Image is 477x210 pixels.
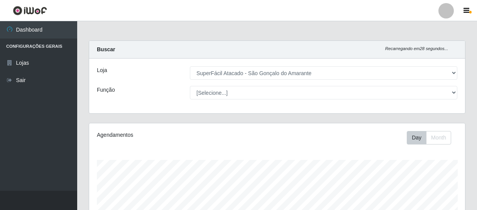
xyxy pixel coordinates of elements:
div: Toolbar with button groups [407,131,457,144]
div: First group [407,131,451,144]
img: CoreUI Logo [13,6,47,15]
button: Month [426,131,451,144]
div: Agendamentos [97,131,240,139]
label: Função [97,86,115,94]
label: Loja [97,66,107,74]
i: Recarregando em 28 segundos... [385,46,448,51]
strong: Buscar [97,46,115,52]
button: Day [407,131,426,144]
